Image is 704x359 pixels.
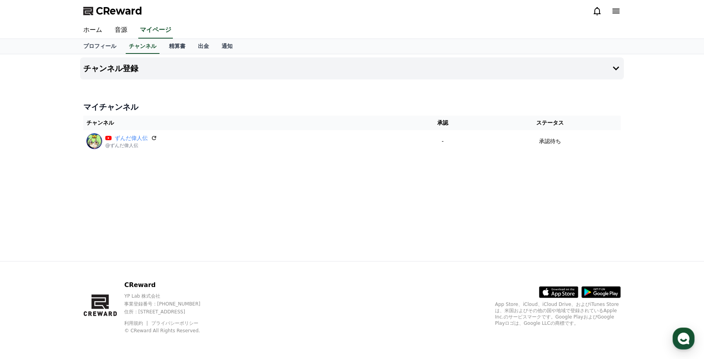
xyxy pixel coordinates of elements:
[495,301,621,326] p: App Store、iCloud、iCloud Drive、およびiTunes Storeは、米国およびその他の国や地域で登録されているApple Inc.のサービスマークです。Google P...
[215,39,239,54] a: 通知
[192,39,215,54] a: 出金
[124,293,216,299] p: YP Lab 株式会社
[124,280,216,290] p: CReward
[124,328,216,334] p: © CReward All Rights Reserved.
[124,320,149,326] a: 利用規約
[108,22,134,39] a: 音源
[80,57,624,79] button: チャンネル登録
[83,101,621,112] h4: マイチャンネル
[124,301,216,307] p: 事業登録番号 : [PHONE_NUMBER]
[105,142,157,149] p: @ずんだ偉人伝
[539,137,561,145] p: 承認待ち
[409,137,476,145] p: -
[124,309,216,315] p: 住所 : [STREET_ADDRESS]
[151,320,198,326] a: プライバシーポリシー
[126,39,159,54] a: チャンネル
[86,133,102,149] img: ずんだ偉人伝
[77,39,123,54] a: プロフィール
[83,116,406,130] th: チャンネル
[138,22,173,39] a: マイページ
[115,134,148,142] a: ずんだ偉人伝
[77,22,108,39] a: ホーム
[479,116,621,130] th: ステータス
[163,39,192,54] a: 精算書
[96,5,142,17] span: CReward
[406,116,479,130] th: 承認
[83,5,142,17] a: CReward
[83,64,138,73] h4: チャンネル登録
